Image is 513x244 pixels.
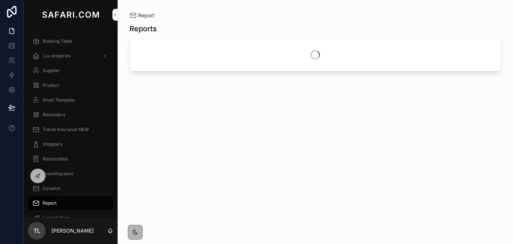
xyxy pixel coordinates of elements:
span: Supplier [43,68,60,74]
a: Travel Insurance NEW [28,123,113,136]
span: Traveling soon [43,171,73,177]
h1: Reports [129,24,157,34]
span: Email Template [43,97,75,103]
a: Booking Table [28,35,113,48]
a: Report [129,12,154,19]
span: Report [138,12,154,19]
img: App logo [40,9,101,21]
span: Travel Insurance NEW [43,127,89,132]
span: Booking Table [43,38,72,44]
span: Product [43,82,59,88]
span: Legend Away [43,215,71,221]
a: Lux enquiries [28,49,113,63]
a: Traveling soon [28,167,113,180]
p: [PERSON_NAME] [51,227,94,234]
span: Reminders [43,112,65,118]
a: Report [28,197,113,210]
a: Legend Away [28,211,113,224]
span: TL [33,226,40,235]
a: Supplier [28,64,113,77]
a: Dynamo [28,182,113,195]
span: Shoppers [43,141,62,147]
a: Email Template [28,93,113,107]
span: Lux enquiries [43,53,71,59]
a: Product [28,79,113,92]
span: Dynamo [43,185,60,191]
span: Receivables [43,156,68,162]
div: scrollable content [24,29,118,218]
a: Shoppers [28,138,113,151]
a: Receivables [28,152,113,166]
span: Report [43,200,57,206]
a: Reminders [28,108,113,121]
